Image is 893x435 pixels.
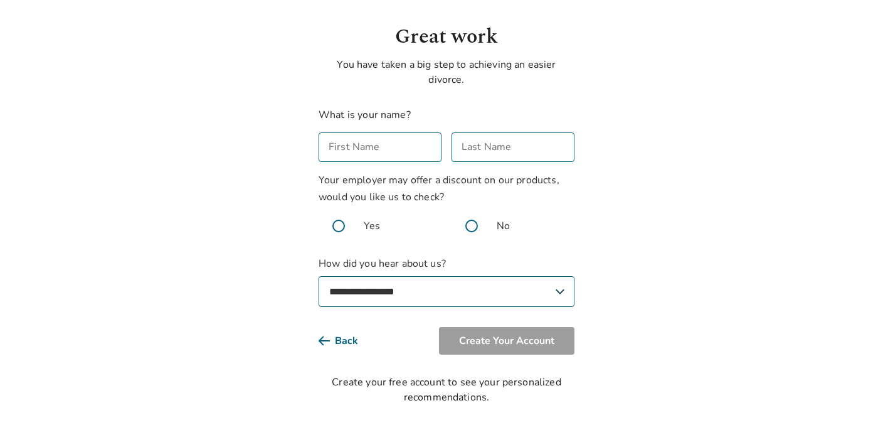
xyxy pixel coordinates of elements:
[319,327,378,355] button: Back
[319,22,574,52] h1: Great work
[364,218,380,234] span: Yes
[497,218,510,234] span: No
[319,276,574,307] select: How did you hear about us?
[830,375,893,435] iframe: Chat Widget
[439,327,574,355] button: Create Your Account
[319,108,411,122] label: What is your name?
[319,173,559,204] span: Your employer may offer a discount on our products, would you like us to check?
[319,375,574,405] div: Create your free account to see your personalized recommendations.
[319,57,574,87] p: You have taken a big step to achieving an easier divorce.
[319,256,574,307] label: How did you hear about us?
